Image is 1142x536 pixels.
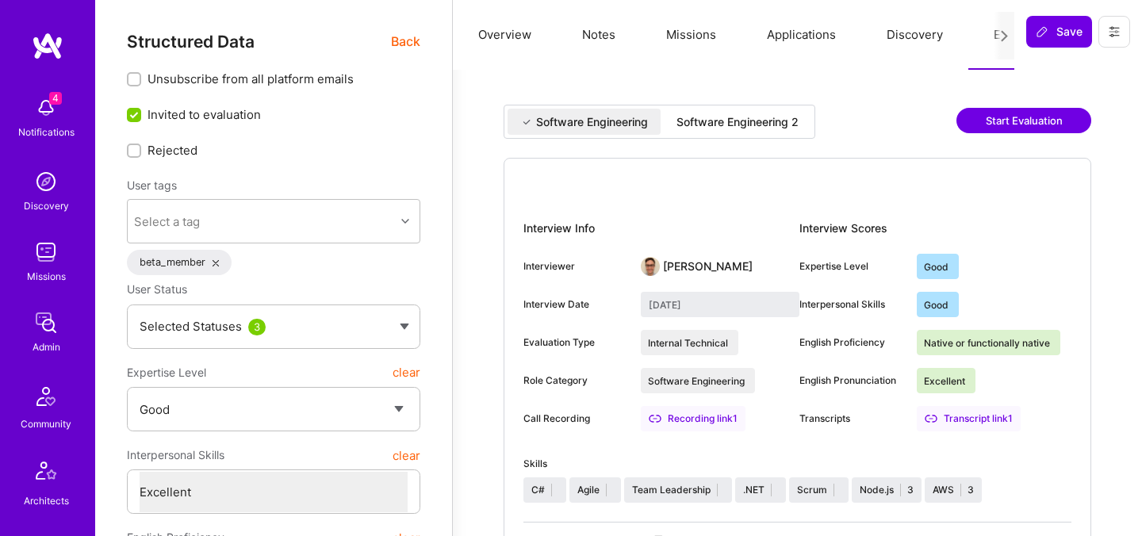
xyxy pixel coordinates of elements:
[523,412,628,426] div: Call Recording
[148,71,354,87] span: Unsubscribe from all platform emails
[148,142,197,159] span: Rejected
[393,441,420,469] button: clear
[140,319,242,334] span: Selected Statuses
[523,373,628,388] div: Role Category
[523,457,1071,471] div: Skills
[49,92,62,105] span: 4
[401,217,409,225] i: icon Chevron
[33,339,60,355] div: Admin
[30,92,62,124] img: bell
[799,259,904,274] div: Expertise Level
[18,124,75,140] div: Notifications
[799,373,904,388] div: English Pronunciation
[1036,24,1083,40] span: Save
[523,259,628,274] div: Interviewer
[523,216,799,241] div: Interview Info
[21,415,71,432] div: Community
[30,166,62,197] img: discovery
[127,178,177,193] label: User tags
[632,483,711,497] div: Team Leadership
[799,412,904,426] div: Transcripts
[24,492,69,509] div: Architects
[1026,16,1092,48] button: Save
[27,454,65,492] img: Architects
[933,483,954,497] div: AWS
[799,216,1071,241] div: Interview Scores
[391,32,420,52] span: Back
[127,32,255,52] span: Structured Data
[917,406,1021,431] a: Transcript link1
[917,406,1021,431] div: Transcript link 1
[127,358,206,387] span: Expertise Level
[663,258,753,274] div: [PERSON_NAME]
[27,377,65,415] img: Community
[799,335,904,350] div: English Proficiency
[641,406,745,431] a: Recording link1
[30,236,62,268] img: teamwork
[797,483,827,497] div: Scrum
[968,483,974,497] div: 3
[27,268,66,285] div: Missions
[213,260,219,266] i: icon Close
[956,108,1091,133] button: Start Evaluation
[577,483,600,497] div: Agile
[536,114,648,130] div: Software Engineering
[400,324,409,330] img: caret
[676,114,799,130] div: Software Engineering 2
[998,30,1010,42] i: icon Next
[32,32,63,60] img: logo
[523,297,628,312] div: Interview Date
[523,335,628,350] div: Evaluation Type
[134,213,200,230] div: Select a tag
[743,483,765,497] div: .NET
[907,483,914,497] div: 3
[24,197,69,214] div: Discovery
[860,483,894,497] div: Node.js
[641,406,745,431] div: Recording link 1
[799,297,904,312] div: Interpersonal Skills
[248,319,266,335] div: 3
[531,483,545,497] div: C#
[30,307,62,339] img: admin teamwork
[148,106,261,123] span: Invited to evaluation
[127,441,224,469] span: Interpersonal Skills
[393,358,420,387] button: clear
[127,282,187,296] span: User Status
[641,257,660,276] img: User Avatar
[127,250,232,275] div: beta_member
